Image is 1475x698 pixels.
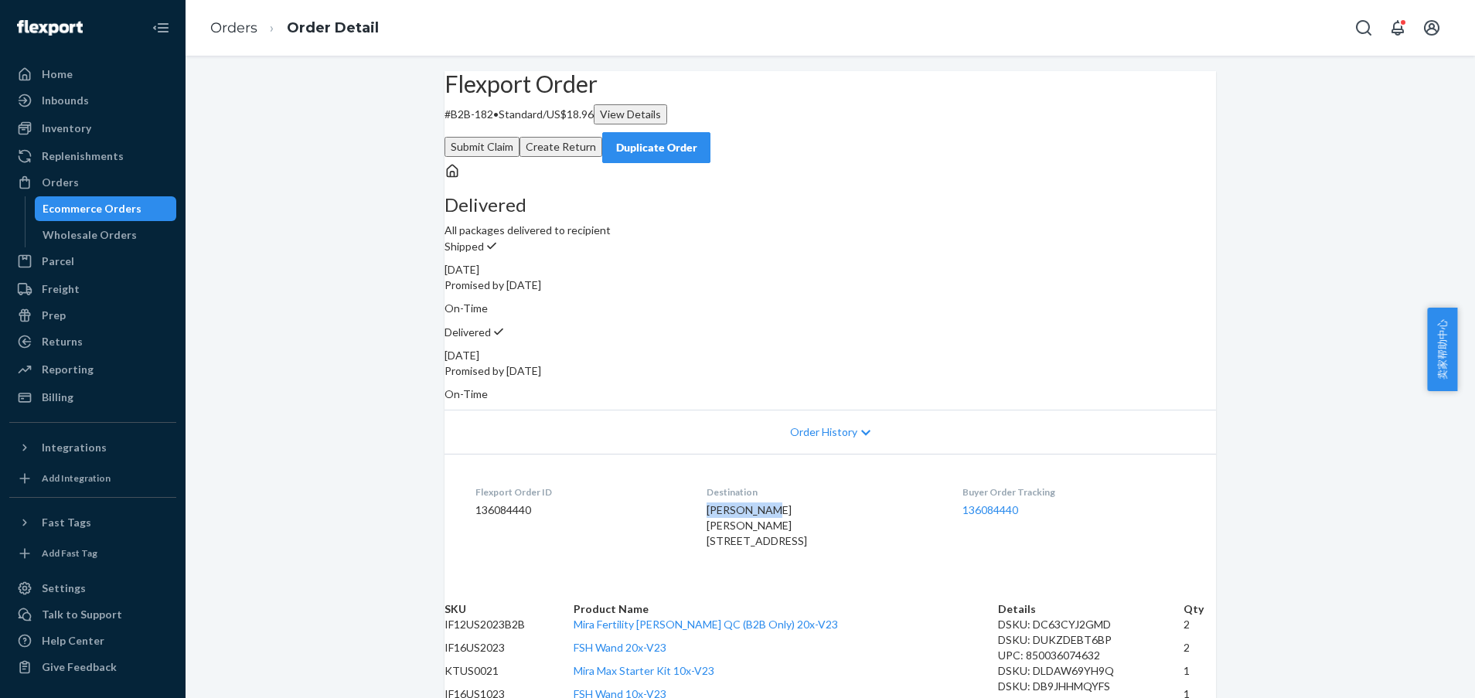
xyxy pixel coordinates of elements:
[42,148,124,164] div: Replenishments
[42,362,94,377] div: Reporting
[1184,663,1216,679] td: 1
[42,66,73,82] div: Home
[17,20,83,36] img: Flexport logo
[42,121,91,136] div: Inventory
[1348,12,1379,43] button: Open Search Box
[519,137,602,157] button: Create Return
[42,308,66,323] div: Prep
[42,633,104,649] div: Help Center
[42,334,83,349] div: Returns
[1184,632,1216,663] td: 2
[445,195,1216,238] div: All packages delivered to recipient
[42,281,80,297] div: Freight
[42,581,86,596] div: Settings
[42,515,91,530] div: Fast Tags
[445,262,1216,277] div: [DATE]
[475,485,682,499] dt: Flexport Order ID
[9,357,176,382] a: Reporting
[9,435,176,460] button: Integrations
[445,324,1216,340] p: Delivered
[499,107,543,121] span: Standard
[9,170,176,195] a: Orders
[9,602,176,627] a: Talk to Support
[574,618,838,631] a: Mira Fertility [PERSON_NAME] QC (B2B Only) 20x-V23
[210,19,257,36] a: Orders
[43,201,141,216] div: Ecommerce Orders
[35,196,177,221] a: Ecommerce Orders
[42,607,122,622] div: Talk to Support
[594,104,667,124] button: View Details
[9,541,176,566] a: Add Fast Tag
[445,617,574,632] td: IF12US2023B2B
[9,62,176,87] a: Home
[707,485,937,499] dt: Destination
[998,679,1184,694] div: DSKU: DB9JHHMQYFS
[445,363,1216,379] p: Promised by [DATE]
[1184,601,1216,617] th: Qty
[42,175,79,190] div: Orders
[445,632,574,663] td: IF16US2023
[42,659,117,675] div: Give Feedback
[43,227,137,243] div: Wholesale Orders
[9,116,176,141] a: Inventory
[493,107,499,121] span: •
[1382,12,1413,43] button: Open notifications
[42,390,73,405] div: Billing
[445,386,1216,402] p: On-Time
[445,601,574,617] th: SKU
[998,601,1184,617] th: Details
[790,424,857,440] span: Order History
[1427,308,1457,391] button: 卖家帮助中心
[445,104,1216,124] p: # B2B-182 / US$18.96
[42,440,107,455] div: Integrations
[9,576,176,601] a: Settings
[600,107,661,122] div: View Details
[445,663,574,679] td: KTUS0021
[602,132,710,163] button: Duplicate Order
[998,663,1184,679] div: DSKU: DLDAW69YH9Q
[574,641,666,654] a: FSH Wand 20x-V23
[998,617,1184,632] div: DSKU: DC63CYJ2GMD
[9,303,176,328] a: Prep
[475,502,682,518] dd: 136084440
[9,466,176,491] a: Add Integration
[998,648,1184,663] div: UPC: 850036074632
[42,254,74,269] div: Parcel
[998,632,1184,648] div: DSKU: DUKZDEBT6BP
[287,19,379,36] a: Order Detail
[445,238,1216,254] p: Shipped
[9,385,176,410] a: Billing
[42,546,97,560] div: Add Fast Tag
[9,628,176,653] a: Help Center
[445,301,1216,316] p: On-Time
[615,140,697,155] div: Duplicate Order
[445,348,1216,363] div: [DATE]
[962,485,1185,499] dt: Buyer Order Tracking
[42,93,89,108] div: Inbounds
[445,195,1216,215] h3: Delivered
[574,601,998,617] th: Product Name
[42,472,111,485] div: Add Integration
[9,144,176,169] a: Replenishments
[962,503,1018,516] a: 136084440
[445,71,1216,97] h2: Flexport Order
[145,12,176,43] button: Close Navigation
[9,249,176,274] a: Parcel
[9,655,176,679] button: Give Feedback
[9,329,176,354] a: Returns
[1184,617,1216,632] td: 2
[574,664,714,677] a: Mira Max Starter Kit 10x-V23
[1416,12,1447,43] button: Open account menu
[445,277,1216,293] p: Promised by [DATE]
[9,277,176,301] a: Freight
[9,510,176,535] button: Fast Tags
[35,223,177,247] a: Wholesale Orders
[9,88,176,113] a: Inbounds
[198,5,391,51] ol: breadcrumbs
[445,137,519,157] button: Submit Claim
[707,503,807,547] span: [PERSON_NAME] [PERSON_NAME] [STREET_ADDRESS]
